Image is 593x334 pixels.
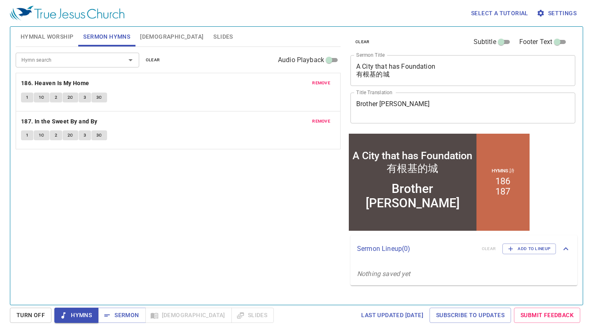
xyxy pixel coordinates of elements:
[307,78,335,88] button: remove
[39,132,44,139] span: 1C
[538,8,577,19] span: Settings
[502,244,556,254] button: Add to Lineup
[21,32,74,42] span: Hymnal Worship
[79,130,91,140] button: 3
[141,55,165,65] button: clear
[39,94,44,101] span: 1C
[54,308,98,323] button: Hymns
[21,116,99,127] button: 187. In the Sweet By and By
[514,308,580,323] a: Submit Feedback
[98,308,145,323] button: Sermon
[96,94,102,101] span: 3C
[34,93,49,102] button: 1C
[535,6,580,21] button: Settings
[361,310,423,320] span: Last updated [DATE]
[21,130,33,140] button: 1
[16,310,45,320] span: Turn Off
[21,93,33,102] button: 1
[21,78,89,88] b: 186. Heaven Is My Home
[357,270,411,278] i: Nothing saved yet
[26,94,28,101] span: 1
[350,235,577,262] div: Sermon Lineup(0)clearAdd to Lineup
[436,310,504,320] span: Subscribe to Updates
[21,116,98,127] b: 187. In the Sweet By and By
[347,132,531,232] iframe: from-child
[55,94,57,101] span: 2
[83,32,130,42] span: Sermon Hymns
[307,116,335,126] button: remove
[10,308,51,323] button: Turn Off
[50,130,62,140] button: 2
[474,37,496,47] span: Subtitle
[356,63,570,78] textarea: A City that has Foundation 有根基的城
[468,6,532,21] button: Select a tutorial
[125,54,136,66] button: Open
[350,37,375,47] button: clear
[63,93,78,102] button: 2C
[312,79,330,87] span: remove
[140,32,203,42] span: [DEMOGRAPHIC_DATA]
[68,132,73,139] span: 2C
[357,244,475,254] p: Sermon Lineup ( 0 )
[91,130,107,140] button: 3C
[471,8,528,19] span: Select a tutorial
[96,132,102,139] span: 3C
[356,100,570,116] textarea: Brother [PERSON_NAME]
[63,130,78,140] button: 2C
[355,38,370,46] span: clear
[79,93,91,102] button: 3
[84,132,86,139] span: 3
[521,310,574,320] span: Submit Feedback
[508,245,551,253] span: Add to Lineup
[146,56,160,64] span: clear
[68,94,73,101] span: 2C
[430,308,511,323] a: Subscribe to Updates
[61,310,92,320] span: Hymns
[278,55,324,65] span: Audio Playback
[358,308,427,323] a: Last updated [DATE]
[519,37,553,47] span: Footer Text
[105,310,139,320] span: Sermon
[55,132,57,139] span: 2
[26,132,28,139] span: 1
[10,6,124,21] img: True Jesus Church
[91,93,107,102] button: 3C
[84,94,86,101] span: 3
[50,93,62,102] button: 2
[312,118,330,125] span: remove
[34,130,49,140] button: 1C
[21,78,91,88] button: 186. Heaven Is My Home
[213,32,233,42] span: Slides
